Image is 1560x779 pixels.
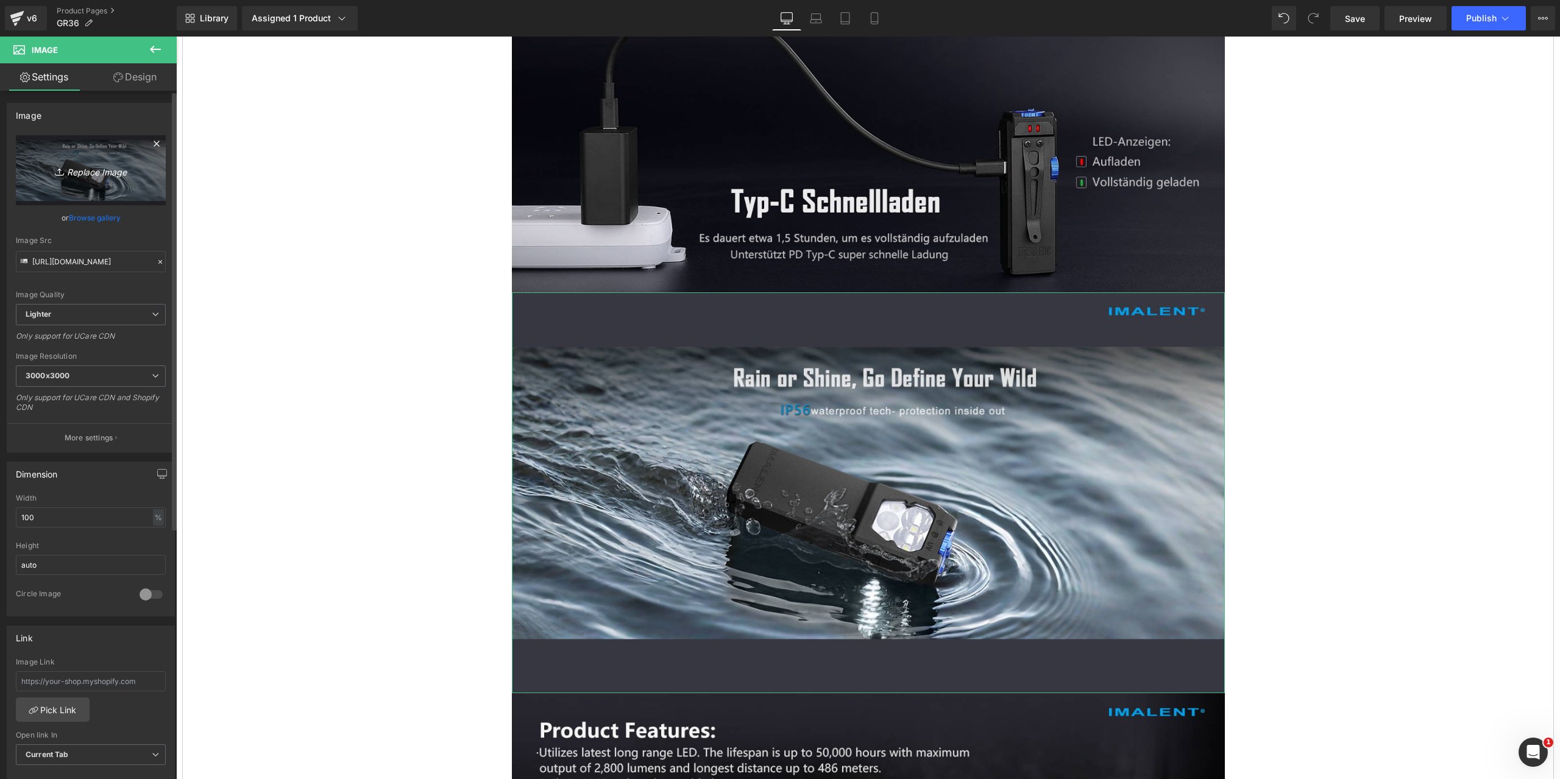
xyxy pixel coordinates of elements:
div: Image Quality [16,291,166,299]
i: Replace Image [42,163,140,178]
div: Only support for UCare CDN and Shopify CDN [16,393,166,420]
button: Publish [1452,6,1526,30]
span: 1 [1544,738,1553,747]
div: Circle Image [16,589,127,602]
div: Only support for UCare CDN [16,331,166,349]
input: auto [16,555,166,575]
div: Link [16,626,33,643]
div: % [153,509,164,526]
a: Pick Link [16,697,90,722]
div: Image Link [16,658,166,666]
div: Image Src [16,236,166,245]
a: Tablet [831,6,860,30]
div: Image Resolution [16,352,166,361]
div: Image [16,104,41,121]
span: Save [1345,12,1365,25]
a: Preview [1384,6,1447,30]
a: v6 [5,6,47,30]
iframe: Intercom live chat [1519,738,1548,767]
button: More settings [7,423,174,452]
input: auto [16,507,166,527]
button: Redo [1301,6,1325,30]
a: Mobile [860,6,889,30]
div: Width [16,494,166,502]
div: Dimension [16,462,58,479]
b: Lighter [26,309,51,319]
a: Design [91,63,179,91]
span: Publish [1466,13,1497,23]
div: Height [16,541,166,550]
button: More [1531,6,1555,30]
span: Library [200,13,229,24]
span: Image [32,45,58,55]
img: IMALENT LD35 Wiederaufladbare EDC Taschenlampe [336,256,1049,657]
input: Link [16,251,166,272]
a: Browse gallery [69,207,121,228]
div: v6 [24,10,40,26]
button: Undo [1272,6,1296,30]
span: Preview [1399,12,1432,25]
div: Open link In [16,731,166,739]
p: More settings [65,432,113,443]
b: 3000x3000 [26,371,69,380]
a: Product Pages [57,6,177,16]
div: Assigned 1 Product [252,12,348,24]
b: Current Tab [26,750,69,759]
input: https://your-shop.myshopify.com [16,671,166,691]
a: New Library [177,6,237,30]
a: Desktop [772,6,801,30]
a: Laptop [801,6,831,30]
div: or [16,211,166,224]
span: GR36 [57,18,79,28]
